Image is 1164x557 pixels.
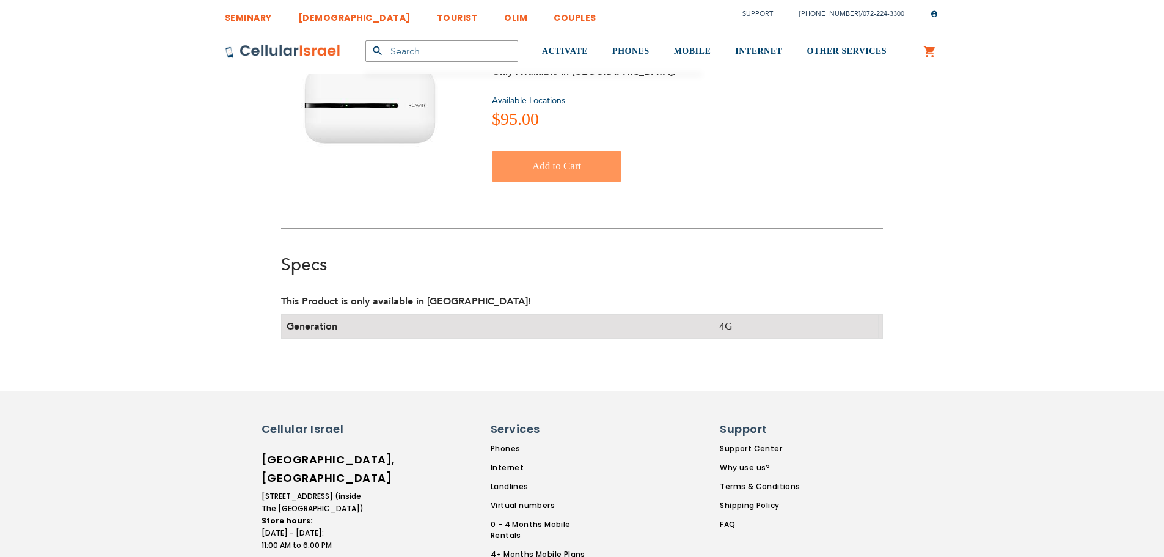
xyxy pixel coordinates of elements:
[787,5,904,23] li: /
[720,443,800,454] a: Support Center
[225,3,272,26] a: SEMINARY
[714,315,878,339] td: 4G
[720,500,800,511] a: Shipping Policy
[799,9,860,18] a: [PHONE_NUMBER]
[735,29,782,75] a: INTERNET
[491,519,602,541] a: 0 - 4 Months Mobile Rentals
[281,295,531,308] strong: This Product is only available in [GEOGRAPHIC_DATA]!
[720,462,800,473] a: Why use us?
[437,3,478,26] a: TOURIST
[542,46,588,56] span: ACTIVATE
[542,29,588,75] a: ACTIVATE
[491,443,602,454] a: Phones
[674,46,711,56] span: MOBILE
[863,9,904,18] a: 072-224-3300
[504,3,527,26] a: OLIM
[720,519,800,530] a: FAQ
[674,29,711,75] a: MOBILE
[807,46,887,56] span: OTHER SERVICES
[742,9,773,18] a: Support
[282,315,714,339] td: Generation
[298,3,411,26] a: [DEMOGRAPHIC_DATA]
[262,451,365,487] h6: [GEOGRAPHIC_DATA], [GEOGRAPHIC_DATA]
[554,3,596,26] a: COUPLES
[612,29,650,75] a: PHONES
[365,40,518,62] input: Search
[491,500,602,511] a: Virtual numbers
[720,481,800,492] a: Terms & Conditions
[720,421,792,437] h6: Support
[492,95,565,106] a: Available Locations
[281,253,327,276] a: Specs
[262,515,313,526] strong: Store hours:
[492,109,539,128] span: $95.00
[735,46,782,56] span: INTERNET
[262,490,365,551] li: [STREET_ADDRESS] (inside The [GEOGRAPHIC_DATA]) [DATE] - [DATE]: 11:00 AM to 6:00 PM
[491,421,595,437] h6: Services
[807,29,887,75] a: OTHER SERVICES
[491,481,602,492] a: Landlines
[262,421,365,437] h6: Cellular Israel
[301,30,439,168] img: MIFI device Escolls
[225,44,341,59] img: Cellular Israel Logo
[491,462,602,473] a: Internet
[612,46,650,56] span: PHONES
